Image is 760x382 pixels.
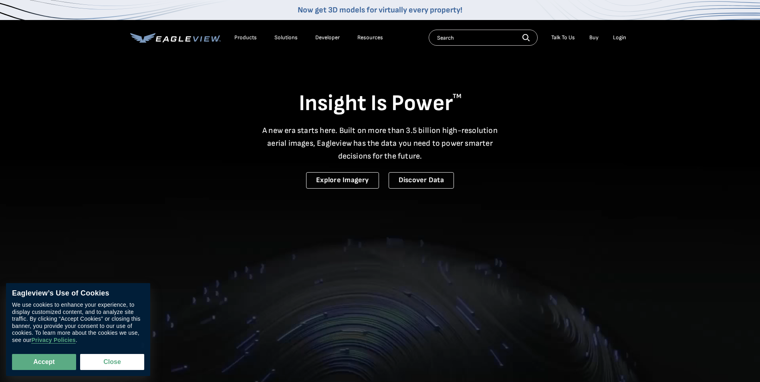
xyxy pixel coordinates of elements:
[234,34,257,41] div: Products
[31,337,75,344] a: Privacy Policies
[258,124,503,163] p: A new era starts here. Built on more than 3.5 billion high-resolution aerial images, Eagleview ha...
[80,354,144,370] button: Close
[589,34,599,41] a: Buy
[429,30,538,46] input: Search
[12,354,76,370] button: Accept
[12,302,144,344] div: We use cookies to enhance your experience, to display customized content, and to analyze site tra...
[298,5,462,15] a: Now get 3D models for virtually every property!
[453,92,462,100] sup: TM
[389,172,454,189] a: Discover Data
[306,172,379,189] a: Explore Imagery
[315,34,340,41] a: Developer
[130,90,630,118] h1: Insight Is Power
[357,34,383,41] div: Resources
[12,289,144,298] div: Eagleview’s Use of Cookies
[613,34,626,41] div: Login
[274,34,298,41] div: Solutions
[551,34,575,41] div: Talk To Us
